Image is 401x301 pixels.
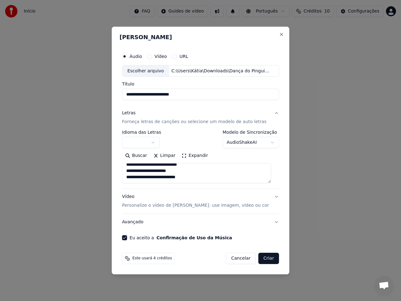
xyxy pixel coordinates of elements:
button: VídeoPersonalize o vídeo de [PERSON_NAME]: use imagem, vídeo ou cor [122,189,279,214]
p: Personalize o vídeo de [PERSON_NAME]: use imagem, vídeo ou cor [122,202,269,209]
label: Eu aceito a [130,236,232,240]
p: Forneça letras de canções ou selecione um modelo de auto letras [122,119,267,125]
button: Expandir [179,151,211,161]
label: Vídeo [154,54,167,59]
button: Eu aceito a [157,236,232,240]
label: Áudio [130,54,142,59]
div: C:\Users\Kátia\Downloads\Dança do Pinguim (Playback).mp3 [169,68,275,74]
div: Escolher arquivo [122,65,169,77]
label: Modelo de Sincronização [222,130,279,135]
button: Avançado [122,214,279,230]
div: Letras [122,110,136,117]
button: Criar [258,253,279,264]
label: URL [180,54,188,59]
label: Título [122,82,279,86]
span: Este usará 4 créditos [133,256,172,261]
button: Cancelar [226,253,256,264]
div: LetrasForneça letras de canções ou selecione um modelo de auto letras [122,130,279,189]
h2: [PERSON_NAME] [120,34,282,40]
button: Limpar [150,151,179,161]
div: Vídeo [122,194,269,209]
button: Buscar [122,151,150,161]
button: LetrasForneça letras de canções ou selecione um modelo de auto letras [122,105,279,130]
label: Idioma das Letras [122,130,161,135]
